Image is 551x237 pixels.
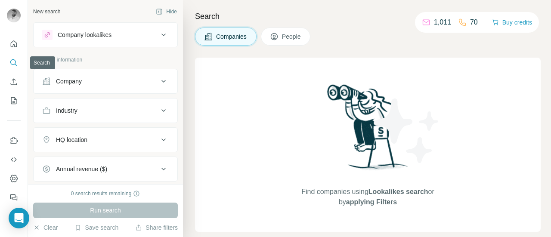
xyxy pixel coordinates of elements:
[346,198,397,206] span: applying Filters
[34,100,177,121] button: Industry
[7,36,21,52] button: Quick start
[7,9,21,22] img: Avatar
[7,152,21,167] button: Use Surfe API
[9,208,29,228] div: Open Intercom Messenger
[492,16,532,28] button: Buy credits
[33,56,178,64] p: Company information
[34,25,177,45] button: Company lookalikes
[7,93,21,108] button: My lists
[150,5,183,18] button: Hide
[74,223,118,232] button: Save search
[368,92,446,169] img: Surfe Illustration - Stars
[323,82,413,178] img: Surfe Illustration - Woman searching with binoculars
[56,135,87,144] div: HQ location
[7,55,21,71] button: Search
[7,74,21,89] button: Enrich CSV
[34,159,177,179] button: Annual revenue ($)
[56,77,82,86] div: Company
[34,71,177,92] button: Company
[34,129,177,150] button: HQ location
[56,165,107,173] div: Annual revenue ($)
[195,10,541,22] h4: Search
[7,133,21,148] button: Use Surfe on LinkedIn
[282,32,302,41] span: People
[33,8,60,15] div: New search
[56,106,77,115] div: Industry
[470,17,478,28] p: 70
[7,190,21,205] button: Feedback
[368,188,428,195] span: Lookalikes search
[7,171,21,186] button: Dashboard
[434,17,451,28] p: 1,011
[135,223,178,232] button: Share filters
[33,223,58,232] button: Clear
[299,187,436,207] span: Find companies using or by
[71,190,140,197] div: 0 search results remaining
[58,31,111,39] div: Company lookalikes
[216,32,248,41] span: Companies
